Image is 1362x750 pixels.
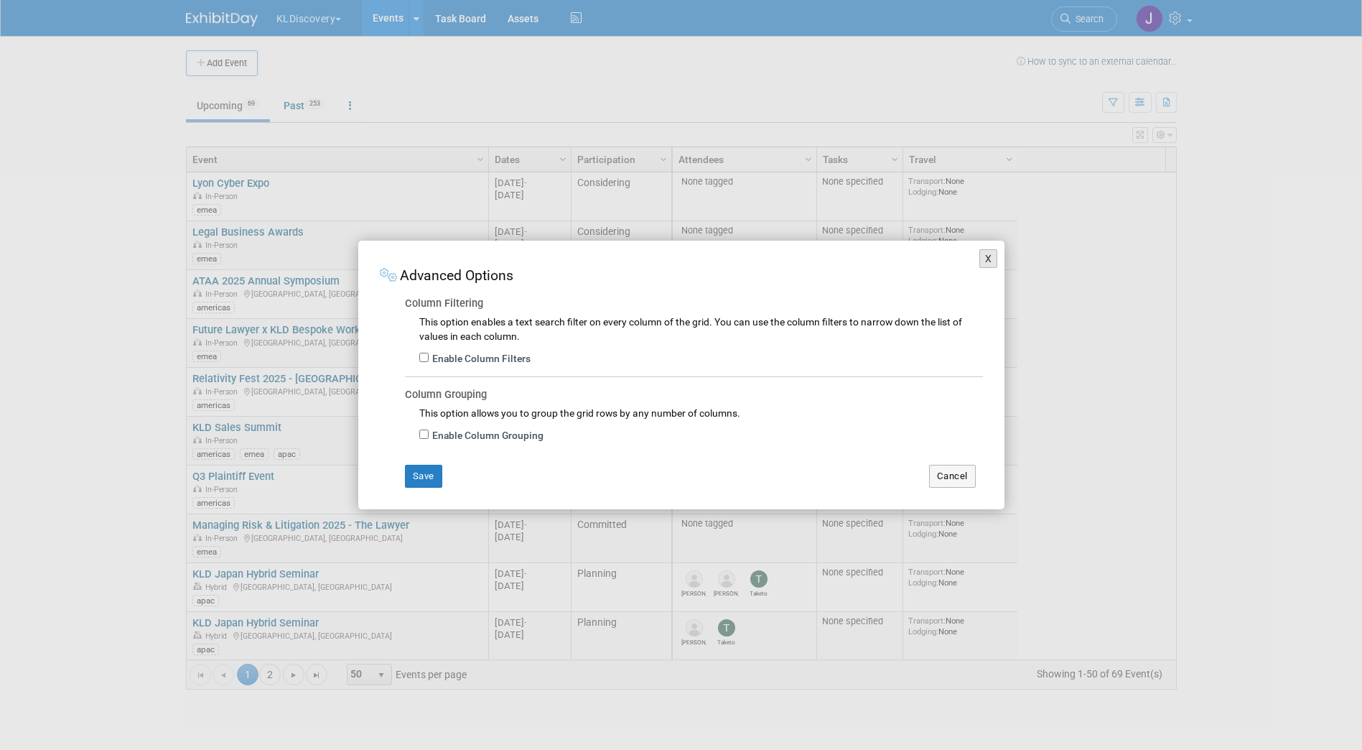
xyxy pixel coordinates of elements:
div: Column Filtering [405,286,983,312]
button: Cancel [929,465,976,488]
div: This option allows you to group the grid rows by any number of columns. [419,403,983,421]
button: X [979,249,998,268]
label: Enable Column Filters [429,352,531,366]
label: Enable Column Grouping [429,429,544,443]
div: This option enables a text search filter on every column of the grid. You can use the column filt... [419,312,983,344]
button: Save [405,465,442,488]
div: Column Grouping [405,377,983,403]
div: Advanced Options [380,262,983,286]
